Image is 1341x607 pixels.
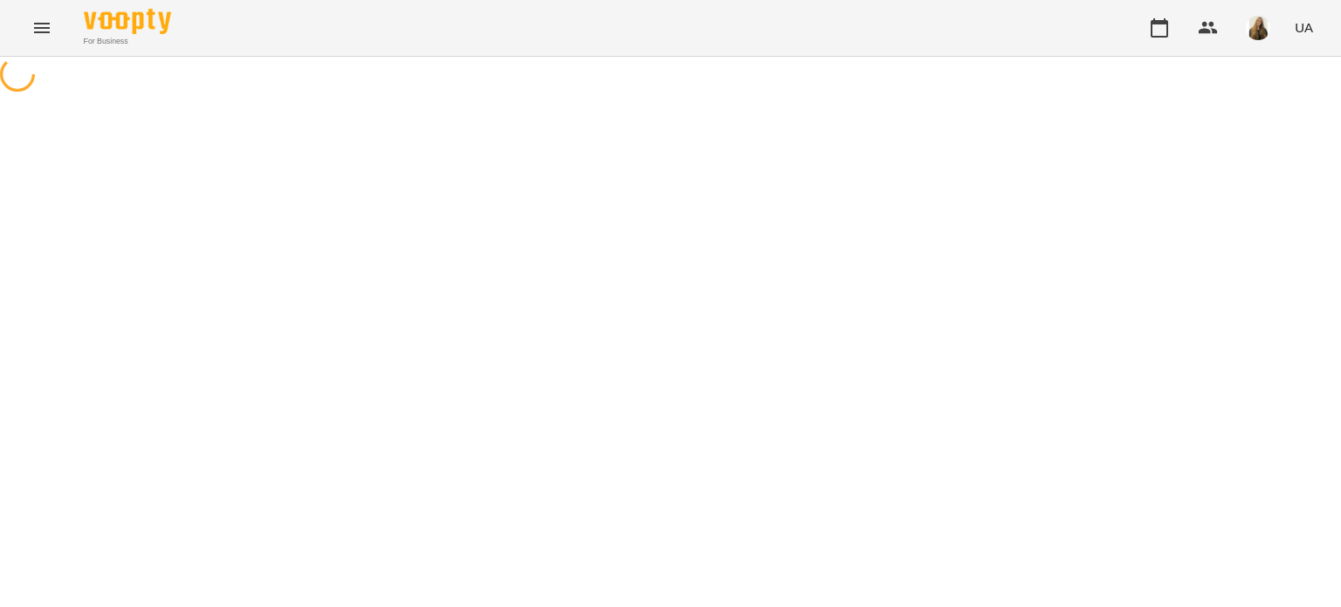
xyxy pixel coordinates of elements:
[1295,18,1313,37] span: UA
[1246,16,1270,40] img: e6d74434a37294e684abaaa8ba944af6.png
[84,36,171,47] span: For Business
[21,7,63,49] button: Menu
[84,9,171,34] img: Voopty Logo
[1288,11,1320,44] button: UA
